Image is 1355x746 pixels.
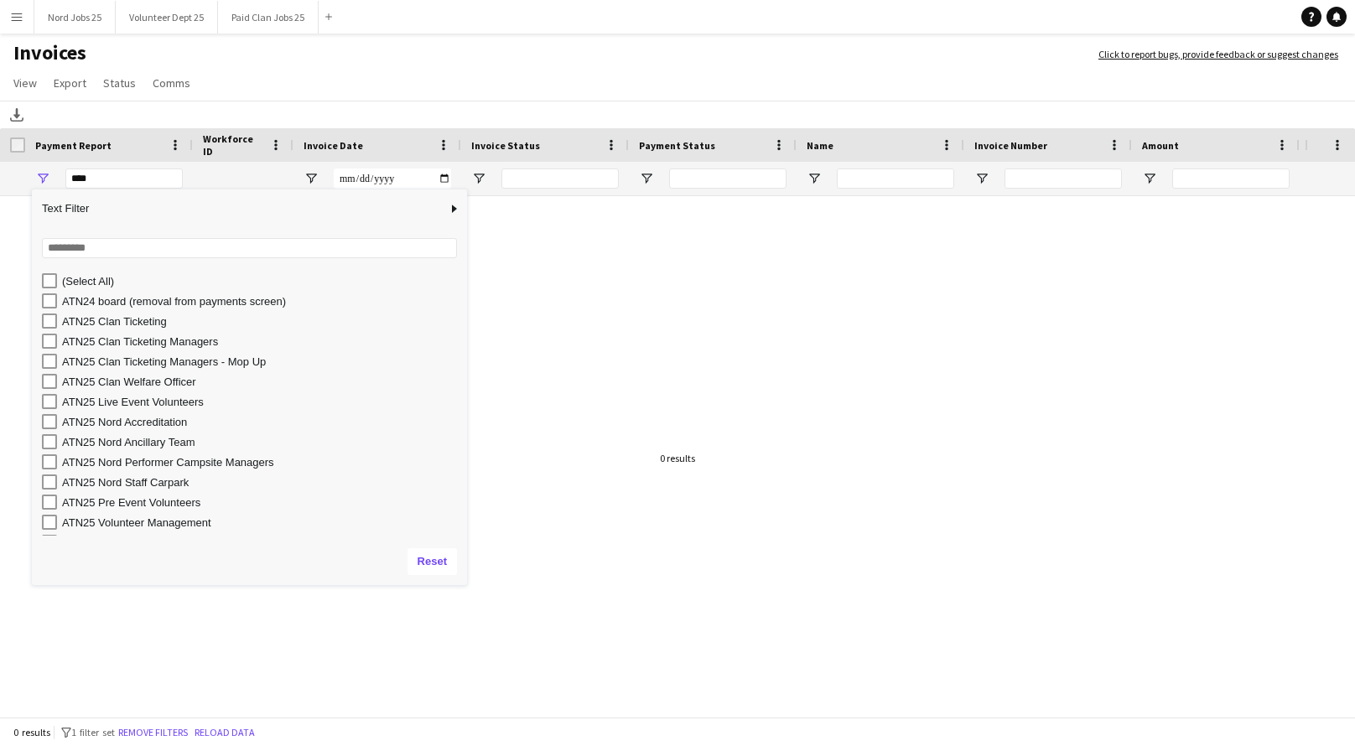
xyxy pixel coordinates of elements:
button: Open Filter Menu [471,171,486,186]
button: Open Filter Menu [1142,171,1157,186]
div: ATN25 Clan Ticketing [62,315,462,328]
div: (Select All) [62,275,462,288]
div: ATN25 Clan Welfare Officer [62,376,462,388]
input: Amount Filter Input [1172,168,1290,189]
a: Comms [146,72,197,94]
input: Invoice Number Filter Input [1005,168,1122,189]
div: ATN25 Clan Ticketing Managers [62,335,462,348]
a: Export [47,72,93,94]
button: Reset [408,548,457,575]
div: ATN25 Nord Staff Carpark [62,476,462,489]
span: Payment Report [35,139,112,152]
span: Invoice Number [974,139,1047,152]
span: 1 filter set [71,726,115,738]
span: Payment Status [639,139,715,152]
span: Text Filter [32,194,447,223]
div: ATN24 board (removal from payments screen) [62,295,462,308]
input: Column with Header Selection [10,138,25,153]
button: Volunteer Dept 25 [116,1,218,34]
input: Invoice Status Filter Input [501,168,619,189]
span: Workforce ID [203,132,263,158]
div: Column Filter [32,189,467,585]
div: ATN25 Nord Accreditation [62,416,462,428]
button: Open Filter Menu [639,171,654,186]
button: Open Filter Menu [304,171,319,186]
button: Paid Clan Jobs 25 [218,1,319,34]
button: Reload data [191,723,258,742]
span: Amount [1142,139,1179,152]
button: Nord Jobs 25 [34,1,116,34]
app-action-btn: Download [7,105,27,125]
span: Export [54,75,86,91]
span: Status [103,75,136,91]
button: Open Filter Menu [974,171,989,186]
button: Open Filter Menu [35,171,50,186]
span: Invoice Status [471,139,540,152]
div: 0 results [660,452,695,464]
div: ATN25 Live Event Volunteers [62,396,462,408]
input: Search filter values [42,238,457,258]
span: Comms [153,75,190,91]
span: View [13,75,37,91]
span: Name [807,139,833,152]
a: Click to report bugs, provide feedback or suggest changes [1098,47,1338,62]
a: Status [96,72,143,94]
div: ATN25 Pre Event Volunteers [62,496,462,509]
div: ATN25 Nord Performer Campsite Managers [62,456,462,469]
div: ATN25 Clan Ticketing Managers - Mop Up [62,355,462,368]
input: Invoice Date Filter Input [334,168,451,189]
button: Open Filter Menu [807,171,822,186]
div: ATN25 Volunteer Management [62,516,462,529]
input: Name Filter Input [837,168,954,189]
div: ATN25 Nord Ancillary Team [62,436,462,448]
button: Remove filters [115,723,191,742]
a: View [7,72,44,94]
span: Invoice Date [304,139,363,152]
